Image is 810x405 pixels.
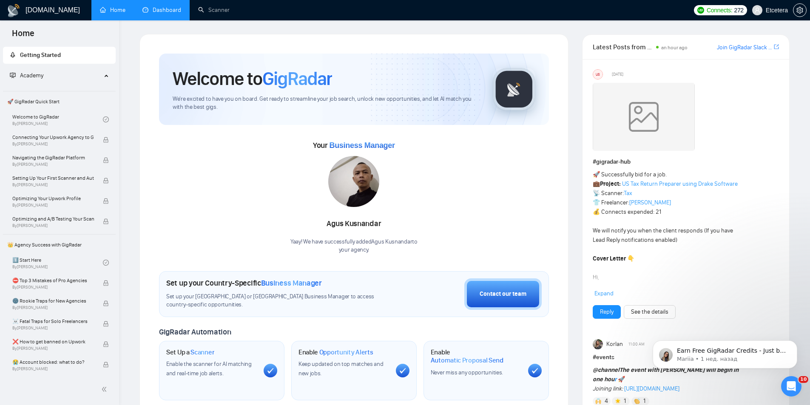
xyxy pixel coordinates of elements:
span: Academy [10,72,43,79]
span: 11:00 AM [628,340,645,348]
span: 👑 Agency Success with GigRadar [4,236,115,253]
a: US Tax Return Preparer using Drake Software [622,180,738,187]
span: ❌ How to get banned on Upwork [12,337,94,346]
a: Join GigRadar Slack Community [717,43,772,52]
span: Getting Started [20,51,61,59]
span: lock [103,321,109,327]
span: Optimizing and A/B Testing Your Scanner for Better Results [12,215,94,223]
span: lock [103,362,109,368]
span: rocket [10,52,16,58]
a: searchScanner [198,6,230,14]
span: lock [103,341,109,347]
a: r [614,376,617,383]
img: upwork-logo.png [697,7,704,14]
span: Keep updated on top matches and new jobs. [298,360,384,377]
span: setting [793,7,806,14]
span: 😭 Account blocked: what to do? [12,358,94,366]
span: lock [103,157,109,163]
span: lock [103,218,109,224]
span: ☠️ Fatal Traps for Solo Freelancers [12,317,94,326]
a: [PERSON_NAME] [629,199,671,206]
span: By [PERSON_NAME] [12,162,94,167]
span: Academy [20,72,43,79]
span: By [PERSON_NAME] [12,223,94,228]
span: By [PERSON_NAME] [12,285,94,290]
span: By [PERSON_NAME] [12,326,94,331]
span: export [774,43,779,50]
iframe: Intercom notifications сообщение [640,323,810,382]
span: By [PERSON_NAME] [12,203,94,208]
img: 1700137308248-IMG-20231102-WA0008.jpg [328,156,379,207]
span: lock [103,198,109,204]
span: check-circle [103,116,109,122]
li: Getting Started [3,47,116,64]
h1: # events [593,353,779,362]
span: Business Manager [261,278,322,288]
div: Agus Kusnandar [290,217,418,231]
span: @channel [593,366,620,374]
span: By [PERSON_NAME] [12,142,94,147]
span: user [754,7,760,13]
button: Reply [593,305,621,319]
span: Connecting Your Upwork Agency to GigRadar [12,133,94,142]
a: 1️⃣ Start HereBy[PERSON_NAME] [12,253,103,272]
span: 🚀 [618,376,625,383]
span: By [PERSON_NAME] [12,366,94,371]
a: Welcome to GigRadarBy[PERSON_NAME] [12,110,103,129]
span: lock [103,178,109,184]
a: dashboardDashboard [142,6,181,14]
span: Automatic Proposal Send [431,356,503,365]
div: Yaay! We have successfully added Agus Kusnandar to [290,238,418,254]
span: lock [103,280,109,286]
span: Scanner [190,348,214,357]
span: lock [103,300,109,306]
span: ⛔ Top 3 Mistakes of Pro Agencies [12,276,94,285]
span: Enable the scanner for AI matching and real-time job alerts. [166,360,252,377]
span: GigRadar Automation [159,327,231,337]
strong: The event with [PERSON_NAME] will begin in one hou [593,366,739,383]
strong: Cover Letter 👇 [593,255,634,262]
span: check-circle [103,260,109,266]
a: Tax [624,190,632,197]
strong: Project: [600,180,621,187]
h1: Enable [431,348,521,365]
span: fund-projection-screen [10,72,16,78]
span: GigRadar [262,67,332,90]
span: double-left [101,385,110,394]
img: 🌟 [615,398,621,404]
span: Navigating the GigRadar Platform [12,153,94,162]
a: homeHome [100,6,125,14]
em: Joining link: [593,385,623,392]
span: By [PERSON_NAME] [12,305,94,310]
img: logo [7,4,20,17]
span: We're excited to have you on board. Get ready to streamline your job search, unlock new opportuni... [173,95,479,111]
span: Connects: [707,6,732,15]
span: Business Manager [329,141,395,150]
h1: Set up your Country-Specific [166,278,322,288]
img: 🙌 [595,398,601,404]
a: export [774,43,779,51]
button: setting [793,3,807,17]
div: US [593,70,603,79]
span: Expand [594,290,614,297]
h1: # gigradar-hub [593,157,779,167]
img: weqQh+iSagEgQAAAABJRU5ErkJggg== [593,83,695,151]
span: 272 [734,6,743,15]
span: Never miss any opportunities. [431,369,503,376]
span: Latest Posts from the GigRadar Community [593,42,654,52]
span: [DATE] [612,71,623,78]
button: Contact our team [464,278,542,310]
iframe: Intercom live chat [781,376,801,397]
h1: Set Up a [166,348,214,357]
span: By [PERSON_NAME] [12,346,94,351]
button: See the details [624,305,676,319]
span: an hour ago [661,45,688,51]
img: Korlan [593,339,603,349]
a: Reply [600,307,614,317]
span: By [PERSON_NAME] [12,182,94,187]
span: Opportunity Alerts [319,348,373,357]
